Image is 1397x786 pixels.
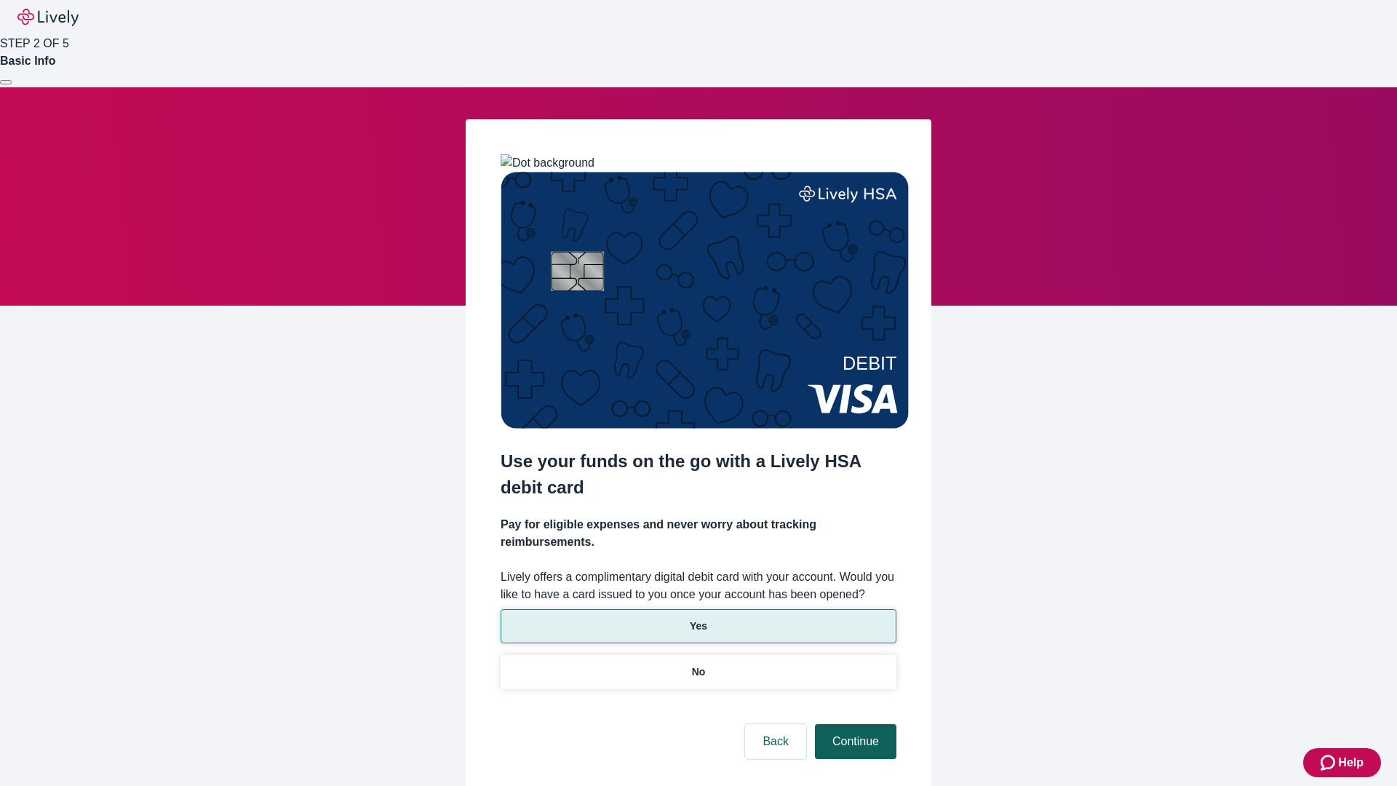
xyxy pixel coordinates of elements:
[692,664,706,680] p: No
[501,655,896,689] button: No
[501,448,896,501] h2: Use your funds on the go with a Lively HSA debit card
[17,9,79,26] img: Lively
[501,609,896,643] button: Yes
[1338,754,1364,771] span: Help
[690,619,707,634] p: Yes
[745,724,806,759] button: Back
[815,724,896,759] button: Continue
[501,154,594,172] img: Dot background
[1321,754,1338,771] svg: Zendesk support icon
[501,172,909,429] img: Debit card
[501,568,896,603] label: Lively offers a complimentary digital debit card with your account. Would you like to have a card...
[501,516,896,551] h4: Pay for eligible expenses and never worry about tracking reimbursements.
[1303,748,1381,777] button: Zendesk support iconHelp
